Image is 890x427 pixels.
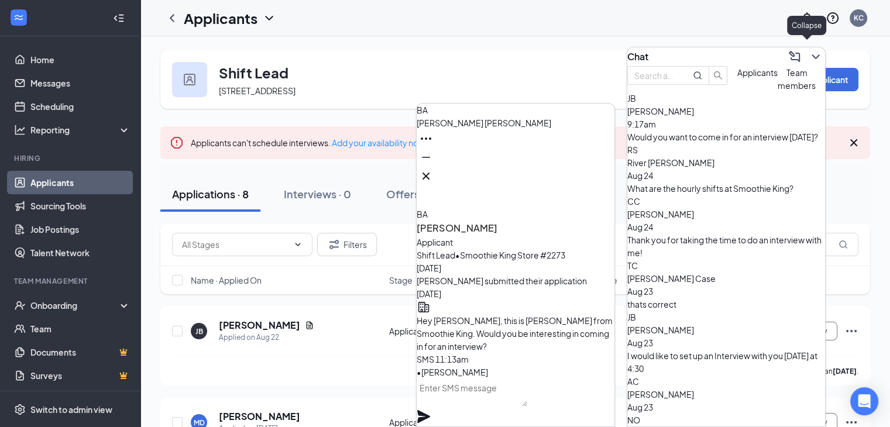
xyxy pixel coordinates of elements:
[844,324,858,338] svg: Ellipses
[184,8,257,28] h1: Applicants
[30,218,130,241] a: Job Postings
[30,48,130,71] a: Home
[30,171,130,194] a: Applicants
[627,106,694,116] span: [PERSON_NAME]
[30,340,130,364] a: DocumentsCrown
[419,132,433,146] svg: Ellipses
[419,169,433,183] svg: Cross
[627,143,825,156] div: RS
[737,67,778,78] span: Applicants
[30,364,130,387] a: SurveysCrown
[219,332,314,343] div: Applied on Aug 22
[170,136,184,150] svg: Error
[627,182,825,195] div: What are the hourly shifts at Smoothie King?
[839,240,848,249] svg: MagnifyingGlass
[847,136,861,150] svg: Cross
[627,119,656,129] span: 9:17am
[627,349,825,375] div: I would like to set up an Interview with you [DATE] at 4:30
[172,187,249,201] div: Applications · 8
[627,50,648,63] h3: Chat
[14,153,128,163] div: Hiring
[627,259,825,272] div: TC
[191,137,425,148] span: Applicants can't schedule interviews.
[419,150,433,164] svg: Minimize
[833,367,857,376] b: [DATE]
[14,124,26,136] svg: Analysis
[14,404,26,415] svg: Settings
[30,124,131,136] div: Reporting
[305,321,314,330] svg: Document
[627,92,825,105] div: JB
[184,74,195,85] img: user icon
[165,11,179,25] svg: ChevronLeft
[627,311,825,323] div: JB
[219,410,300,423] h5: [PERSON_NAME]
[417,300,431,314] svg: Company
[417,249,614,261] div: Shift Lead • Smoothie King Store #2273
[627,389,694,400] span: [PERSON_NAME]
[332,137,425,148] a: Add your availability now
[417,315,613,352] span: Hey [PERSON_NAME], this is [PERSON_NAME] from Smoothie King. Would you be interesting in coming i...
[826,11,840,25] svg: QuestionInfo
[417,263,441,273] span: [DATE]
[262,11,276,25] svg: ChevronDown
[219,319,300,332] h5: [PERSON_NAME]
[627,273,716,284] span: [PERSON_NAME] Case
[417,274,614,287] div: [PERSON_NAME] submitted their application
[693,71,702,80] svg: MagnifyingGlass
[113,12,125,24] svg: Collapse
[850,387,878,415] div: Open Intercom Messenger
[417,236,614,249] div: Applicant
[709,71,727,80] span: search
[191,274,262,286] span: Name · Applied On
[417,288,441,299] span: [DATE]
[627,222,653,232] span: Aug 24
[417,129,435,148] button: Ellipses
[182,238,288,251] input: All Stages
[627,195,825,208] div: CC
[787,16,826,35] div: Collapse
[417,353,614,366] div: SMS 11:13am
[627,130,825,143] div: Would you want to come in for an interview [DATE]?
[219,85,295,96] span: [STREET_ADDRESS]
[800,11,814,25] svg: Notifications
[219,63,288,82] h3: Shift Lead
[284,187,351,201] div: Interviews · 0
[627,233,825,259] div: Thank you for taking the time to do an interview with me!
[14,299,26,311] svg: UserCheck
[13,12,25,23] svg: WorkstreamLogo
[627,209,694,219] span: [PERSON_NAME]
[386,187,480,201] div: Offers and hires · 2
[417,118,551,128] span: [PERSON_NAME] [PERSON_NAME]
[30,241,130,264] a: Talent Network
[317,233,377,256] button: Filter Filters
[627,170,653,181] span: Aug 24
[778,67,816,91] span: Team members
[788,50,802,64] svg: ComposeMessage
[627,338,653,348] span: Aug 23
[30,71,130,95] a: Messages
[806,47,825,66] button: ChevronDown
[854,13,864,23] div: KC
[627,298,825,311] div: thats correct
[327,237,341,252] svg: Filter
[417,208,614,221] div: BA
[14,276,128,286] div: Team Management
[389,274,413,286] span: Stage
[417,148,435,167] button: Minimize
[809,50,823,64] svg: ChevronDown
[417,104,614,116] div: BA
[634,69,676,82] input: Search applicant
[627,402,653,412] span: Aug 23
[30,299,121,311] div: Onboarding
[30,95,130,118] a: Scheduling
[293,240,303,249] svg: ChevronDown
[417,409,431,423] svg: Plane
[627,375,825,388] div: AC
[417,367,488,377] span: • [PERSON_NAME]
[785,47,804,66] button: ComposeMessage
[389,325,484,337] div: Application
[627,325,694,335] span: [PERSON_NAME]
[417,167,435,185] button: Cross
